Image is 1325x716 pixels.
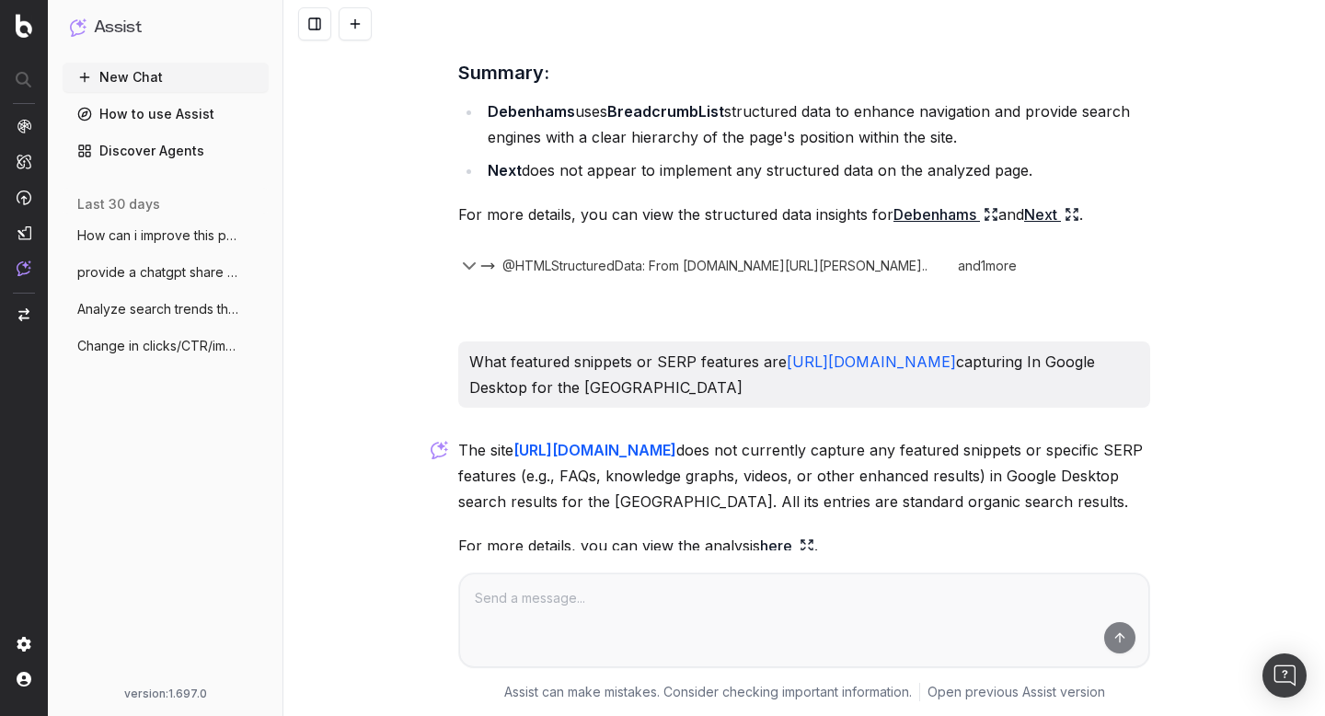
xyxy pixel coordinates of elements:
span: How can i improve this page [URL] [77,226,239,245]
span: last 30 days [77,195,160,214]
img: Studio [17,225,31,240]
a: [URL][DOMAIN_NAME] [513,441,676,459]
button: Analyze search trends that relate to wom [63,294,269,324]
p: Assist can make mistakes. Consider checking important information. [504,683,912,701]
img: Activation [17,190,31,205]
div: and 1 more [950,257,1038,275]
span: Analyze search trends that relate to wom [77,300,239,318]
span: provide a chatgpt share of voice analysi [77,263,239,282]
button: @HTMLStructuredData: From [DOMAIN_NAME][URL][PERSON_NAME].. [480,257,950,275]
img: My account [17,672,31,687]
button: provide a chatgpt share of voice analysi [63,258,269,287]
li: uses structured data to enhance navigation and provide search engines with a clear hierarchy of t... [482,98,1150,150]
button: Assist [70,15,261,40]
img: Assist [17,260,31,276]
a: here [760,533,814,559]
strong: Next [488,161,522,179]
h3: Summary: [458,58,1150,87]
li: does not appear to implement any structured data on the analyzed page. [482,157,1150,183]
a: Discover Agents [63,136,269,166]
p: What featured snippets or SERP features are capturing In Google Desktop for the [GEOGRAPHIC_DATA] [469,349,1139,400]
span: Change in clicks/CTR/impressions over la [77,337,239,355]
button: Change in clicks/CTR/impressions over la [63,331,269,361]
div: version: 1.697.0 [70,687,261,701]
button: How can i improve this page [URL] [63,221,269,250]
img: Assist [70,18,86,36]
a: How to use Assist [63,99,269,129]
p: The site does not currently capture any featured snippets or specific SERP features (e.g., FAQs, ... [458,437,1150,514]
img: Intelligence [17,154,31,169]
a: Next [1024,202,1079,227]
img: Setting [17,637,31,652]
a: [URL][DOMAIN_NAME] [787,352,956,371]
h1: Assist [94,15,142,40]
p: For more details, you can view the analysis . [458,533,1150,559]
span: @HTMLStructuredData: From [DOMAIN_NAME][URL][PERSON_NAME].. [502,257,927,275]
a: Debenhams [893,202,998,227]
button: New Chat [63,63,269,92]
strong: BreadcrumbList [607,102,724,121]
img: Switch project [18,308,29,321]
a: Open previous Assist version [927,683,1105,701]
img: Analytics [17,119,31,133]
div: Open Intercom Messenger [1262,653,1307,698]
strong: Debenhams [488,102,575,121]
p: For more details, you can view the structured data insights for and . [458,202,1150,227]
img: Botify logo [16,14,32,38]
img: Botify assist logo [431,441,448,459]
